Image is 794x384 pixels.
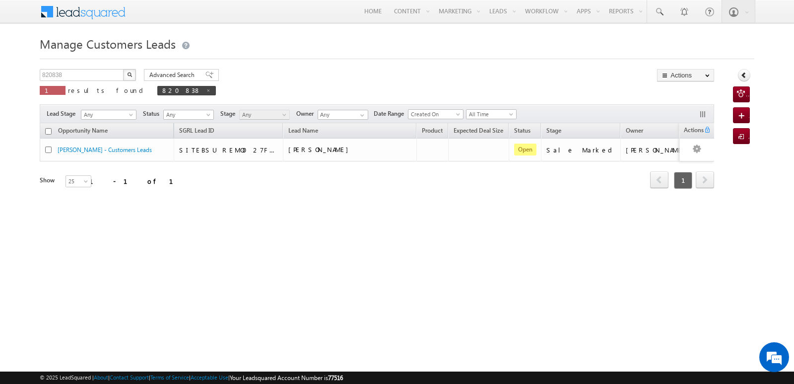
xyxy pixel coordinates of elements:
[127,72,132,77] img: Search
[220,109,239,118] span: Stage
[541,125,566,138] a: Stage
[283,125,323,138] span: Lead Name
[45,128,52,135] input: Check all records
[546,146,616,154] div: Sale Marked
[66,175,91,187] a: 25
[454,127,503,134] span: Expected Deal Size
[179,127,214,134] span: SGRL Lead ID
[374,109,408,118] span: Date Range
[191,374,228,381] a: Acceptable Use
[674,172,692,189] span: 1
[68,86,147,94] span: results found
[626,127,643,134] span: Owner
[449,125,508,138] a: Expected Deal Size
[40,373,343,383] span: © 2025 LeadSquared | | | | |
[296,109,318,118] span: Owner
[466,110,514,119] span: All Time
[239,110,290,120] a: Any
[58,146,152,154] a: [PERSON_NAME] - Customers Leads
[53,125,113,138] a: Opportunity Name
[66,177,92,186] span: 25
[509,125,535,138] a: Status
[650,171,668,188] span: prev
[355,110,367,120] a: Show All Items
[328,374,343,382] span: 77516
[680,125,704,138] span: Actions
[163,110,214,120] a: Any
[514,144,536,155] span: Open
[58,127,108,134] span: Opportunity Name
[40,36,176,52] span: Manage Customers Leads
[318,110,368,120] input: Type to Search
[149,71,198,79] span: Advanced Search
[110,374,149,381] a: Contact Support
[40,176,58,185] div: Show
[150,374,189,381] a: Terms of Service
[240,110,287,119] span: Any
[696,171,714,188] span: next
[174,125,219,138] a: SGRL Lead ID
[657,69,714,81] button: Actions
[288,145,353,154] span: [PERSON_NAME]
[696,172,714,188] a: next
[164,110,211,119] span: Any
[650,172,668,188] a: prev
[45,86,61,94] span: 1
[626,146,691,154] div: [PERSON_NAME]
[47,109,79,118] span: Lead Stage
[89,175,185,187] div: 1 - 1 of 1
[408,109,463,119] a: Created On
[81,110,136,120] a: Any
[466,109,517,119] a: All Time
[422,127,443,134] span: Product
[94,374,108,381] a: About
[162,86,201,94] span: 820838
[546,127,561,134] span: Stage
[230,374,343,382] span: Your Leadsquared Account Number is
[143,109,163,118] span: Status
[179,146,278,154] div: SITEBSUREMO027F25692
[81,110,133,119] span: Any
[408,110,460,119] span: Created On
